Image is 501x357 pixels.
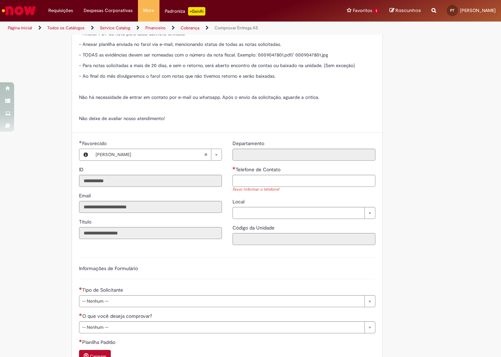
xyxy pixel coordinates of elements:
[79,166,85,173] label: Somente leitura - ID
[82,339,117,345] span: Planilha Padrão
[215,25,258,31] a: Comprovar Entrega AS
[79,94,319,100] span: Não há necessidade de entrar em contato por e-mail ou whatsapp. Após o envio da solicitação, agua...
[233,167,236,169] span: Necessários
[79,149,92,160] button: Favorecido, Visualizar este registro Pamela Teixeira
[82,140,108,147] span: Necessários - Favorecido
[79,31,185,37] span: - Anexar PDF da nota para cada canhoto enviado.
[84,7,133,14] span: Despesas Corporativas
[145,25,165,31] a: Financeiro
[79,115,165,121] span: Não deixe de avaliar nosso atendimento!
[79,192,92,199] label: Somente leitura - Email
[181,25,199,31] a: Cobrança
[374,8,379,14] span: 1
[48,7,73,14] span: Requisições
[233,224,276,231] label: Somente leitura - Código da Unidade
[233,233,375,245] input: Código da Unidade
[79,73,276,79] span: - Ao final do mês divulgaremos o farol com notas que não tivemos retorno e serão baixadas.
[79,218,93,225] label: Somente leitura - Título
[143,7,154,14] span: More
[79,41,281,47] span: - Anexar planilha enviada no farol via e-mail, mencionando status de todas as notas solicitadas.
[233,198,246,205] span: Local
[79,175,222,187] input: ID
[233,207,375,219] a: Limpar campo Local
[200,149,211,160] abbr: Limpar campo Favorecido
[236,166,282,173] span: Telefone de Contato
[188,7,205,16] p: +GenAi
[165,7,205,16] div: Padroniza
[353,7,372,14] span: Favoritos
[233,140,266,147] span: Somente leitura - Departamento
[8,25,32,31] a: Página inicial
[79,313,82,316] span: Necessários
[92,149,222,160] a: [PERSON_NAME]Limpar campo Favorecido
[47,25,85,31] a: Todos os Catálogos
[79,287,82,290] span: Necessários
[233,175,375,187] input: Telefone de Contato
[79,52,328,58] span: - TODAS as evidências devem ser nomeadas com o número da nota fiscal. Exemplo: 0009047801.pdf/ 00...
[79,227,222,239] input: Título
[79,265,138,272] label: Informações de Formulário
[79,63,355,69] span: - Para notas solicitadas a mais de 20 dias, e sem o retorno, será aberto encontro de contas ou ba...
[82,296,361,307] span: -- Nenhum --
[79,339,82,342] span: Necessários
[233,149,375,161] input: Departamento
[96,149,204,160] span: [PERSON_NAME]
[233,187,375,193] div: Favor informar o telefone!
[100,25,130,31] a: Service Catalog
[460,7,496,13] span: [PERSON_NAME]
[82,313,153,319] span: O que você deseja comprovar?
[79,141,82,143] span: Obrigatório Preenchido
[1,4,37,18] img: ServiceNow
[390,7,421,14] a: Rascunhos
[79,201,222,213] input: Email
[396,7,421,14] span: Rascunhos
[5,22,329,35] ul: Trilhas de página
[450,8,454,13] span: PT
[82,322,361,333] span: -- Nenhum --
[82,287,125,293] span: Tipo de Solicitante
[233,140,266,147] label: Somente leitura - Departamento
